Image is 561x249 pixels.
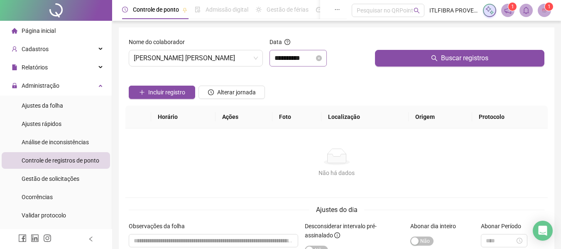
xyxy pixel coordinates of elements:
[12,46,17,52] span: user-add
[133,6,179,13] span: Controle de ponto
[134,50,258,66] span: JOAO HENRIQUE GOUVEA DE OLIVEIRA
[22,82,59,89] span: Administração
[272,106,321,128] th: Foto
[284,39,290,45] span: question-circle
[22,102,63,109] span: Ajustes da folha
[206,6,248,13] span: Admissão digital
[414,7,420,14] span: search
[316,206,358,214] span: Ajustes do dia
[135,168,538,178] div: Não há dados
[12,28,17,34] span: home
[31,234,39,242] span: linkedin
[545,2,553,11] sup: Atualize o seu contato no menu Meus Dados
[129,222,190,231] label: Observações da folha
[305,223,377,239] span: Desconsiderar intervalo pré-assinalado
[538,4,551,17] img: 38576
[481,222,527,231] label: Abonar Período
[129,86,195,99] button: Incluir registro
[22,27,56,34] span: Página inicial
[182,7,187,12] span: pushpin
[151,106,216,128] th: Horário
[22,212,66,219] span: Validar protocolo
[409,106,472,128] th: Origem
[504,7,512,14] span: notification
[533,221,553,241] div: Open Intercom Messenger
[129,37,190,47] label: Nome do colaborador
[410,222,461,231] label: Abonar dia inteiro
[431,55,438,62] span: search
[217,88,256,97] span: Alterar jornada
[122,7,128,12] span: clock-circle
[334,7,340,12] span: ellipsis
[472,106,548,128] th: Protocolo
[22,46,49,52] span: Cadastros
[22,64,48,71] span: Relatórios
[508,2,517,11] sup: 1
[43,234,51,242] span: instagram
[316,55,322,61] span: close-circle
[548,4,551,10] span: 1
[256,7,262,12] span: sun
[334,232,340,238] span: info-circle
[269,39,282,45] span: Data
[12,64,17,70] span: file
[139,89,145,95] span: plus
[148,88,185,97] span: Incluir registro
[208,89,214,95] span: clock-circle
[22,194,53,200] span: Ocorrências
[12,83,17,89] span: lock
[441,53,488,63] span: Buscar registros
[321,106,409,128] th: Localização
[511,4,514,10] span: 1
[216,106,272,128] th: Ações
[316,7,322,12] span: dashboard
[522,7,530,14] span: bell
[22,121,61,127] span: Ajustes rápidos
[267,6,309,13] span: Gestão de férias
[198,90,265,96] a: Alterar jornada
[198,86,265,99] button: Alterar jornada
[375,50,544,67] button: Buscar registros
[195,7,201,12] span: file-done
[18,234,27,242] span: facebook
[88,236,94,242] span: left
[22,157,99,164] span: Controle de registros de ponto
[22,175,79,182] span: Gestão de solicitações
[22,139,89,145] span: Análise de inconsistências
[485,6,494,15] img: sparkle-icon.fc2bf0ac1784a2077858766a79e2daf3.svg
[429,6,478,15] span: ITLFIBRA PROVEDOR DE INTERNET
